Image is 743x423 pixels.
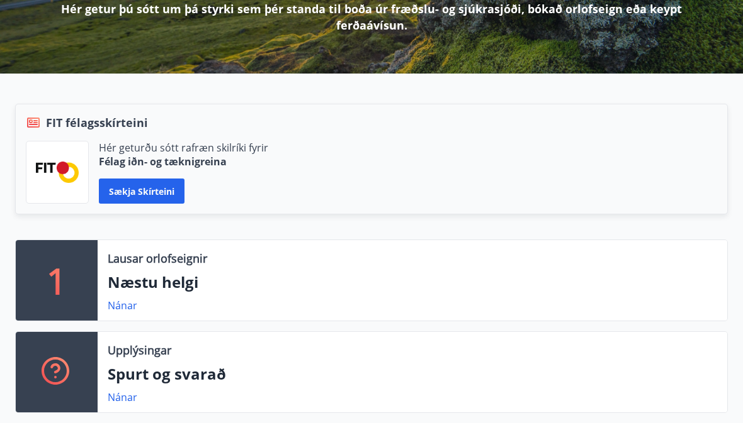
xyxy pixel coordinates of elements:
[99,179,184,204] button: Sækja skírteini
[108,272,717,293] p: Næstu helgi
[108,363,717,385] p: Spurt og svarað
[36,162,79,182] img: FPQVkF9lTnNbbaRSFyT17YYeljoOGk5m51IhT0bO.png
[108,342,171,358] p: Upplýsingar
[47,256,67,304] p: 1
[46,114,148,131] span: FIT félagsskírteini
[108,299,137,312] a: Nánar
[35,1,708,33] p: Hér getur þú sótt um þá styrki sem þér standa til boða úr fræðslu- og sjúkrasjóði, bókað orlofsei...
[108,390,137,404] a: Nánar
[99,155,268,168] p: Félag iðn- og tæknigreina
[99,141,268,155] p: Hér geturðu sótt rafræn skilríki fyrir
[108,250,207,266] p: Lausar orlofseignir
